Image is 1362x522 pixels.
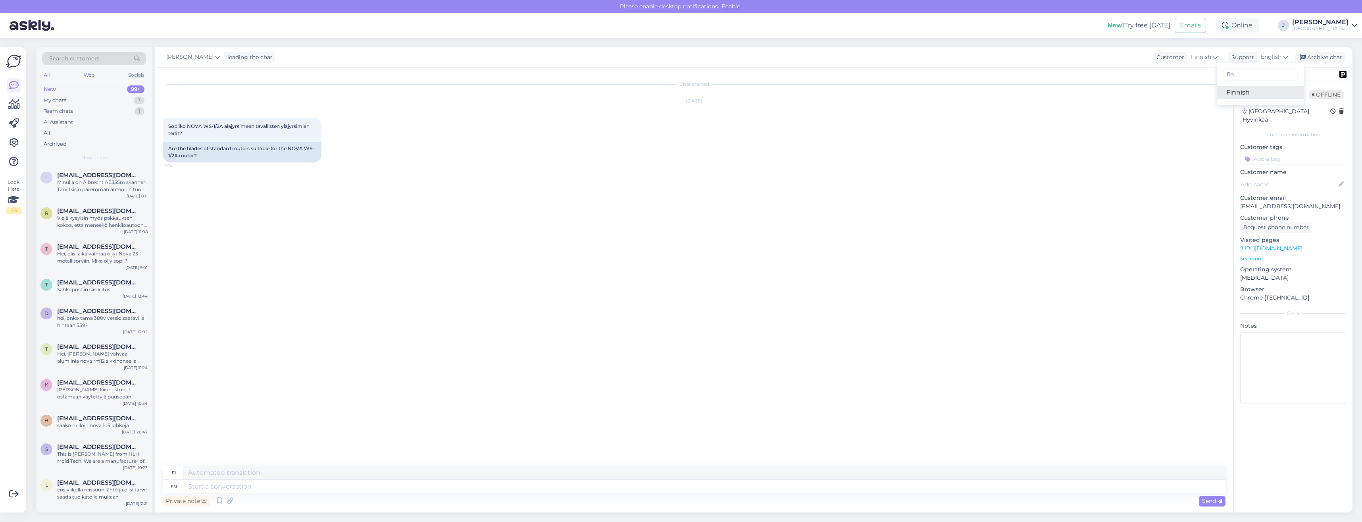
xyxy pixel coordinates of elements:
[57,486,148,501] div: ensiviikolla reissuun lähtö ja olisi tarve saada tuo katolle mukaan
[44,310,48,316] span: d
[57,215,148,229] div: Vielä kysyisin myös pakkauksen kokoa, että meneekö henkilöautoon ilman peräkärryä :)
[127,85,144,93] div: 99+
[82,70,96,80] div: Web
[1292,19,1357,32] a: [PERSON_NAME][GEOGRAPHIC_DATA]
[57,307,140,315] span: danska@danska.com
[57,250,148,265] div: Hei, olisi aika vaihtaa öljyt Nova 25 metallisorviin. Mikä öljy sopii?
[57,386,148,400] div: [PERSON_NAME] kiinnostunut ostamaan käytettyjä puusepän teollisuus koneita?
[1240,274,1346,282] p: [MEDICAL_DATA]
[163,97,1225,104] div: [DATE]
[1240,236,1346,244] p: Visited pages
[1240,294,1346,302] p: Chrome [TECHNICAL_ID]
[1240,143,1346,151] p: Customer tags
[124,365,148,371] div: [DATE] 11:24
[45,246,48,252] span: T
[123,400,148,406] div: [DATE] 10:34
[1240,131,1346,138] div: Customer information
[1175,18,1206,33] button: Emails
[1107,21,1124,29] b: New!
[135,107,144,115] div: 1
[45,482,48,488] span: l
[163,142,321,162] div: Are the blades of standard routers suitable for the NOVA WS-1/2A router?
[1240,153,1346,165] input: Add a tag
[172,466,176,479] div: fi
[1243,107,1330,124] div: [GEOGRAPHIC_DATA], Hyvinkää
[163,81,1225,88] div: Chat started
[6,54,21,69] img: Askly Logo
[44,97,66,104] div: My chats
[1217,86,1304,99] a: Finnish
[1309,90,1344,99] span: Offline
[1223,68,1298,81] input: Type to filter...
[44,140,67,148] div: Archived
[42,70,51,80] div: All
[134,97,144,104] div: 3
[57,343,140,350] span: Tero.lehtonen85@gmail.com
[163,496,210,507] div: Private note
[1295,52,1345,63] div: Archive chat
[57,350,148,365] div: Hei. [PERSON_NAME] vahvaa alumiinia nova rm12 sikkinoneella pystyy työstämään?
[1240,310,1346,317] div: Extra
[1240,322,1346,330] p: Notes
[57,286,148,293] div: Sähköpostiin siis.kiitos
[1240,265,1346,274] p: Operating system
[44,107,73,115] div: Team chats
[1241,180,1337,189] input: Add name
[123,329,148,335] div: [DATE] 12:02
[125,265,148,271] div: [DATE] 9:01
[45,346,48,352] span: T
[1292,19,1349,25] div: [PERSON_NAME]
[1240,194,1346,202] p: Customer email
[1240,285,1346,294] p: Browser
[45,382,48,388] span: k
[57,379,140,386] span: katis9910@gmail.com
[1240,255,1346,262] p: See more ...
[57,207,140,215] span: raipe76@gmail.com
[123,293,148,299] div: [DATE] 12:44
[224,53,273,62] div: leading the chat
[57,415,140,422] span: heikkikuronen989@gmail.com
[1228,53,1254,62] div: Support
[166,53,214,62] span: [PERSON_NAME]
[126,501,148,507] div: [DATE] 7:21
[57,450,148,465] div: This is [PERSON_NAME] from HLH Mold Tech. We are a manufacturer of prototypes, CNC machining in m...
[1216,18,1259,33] div: Online
[165,163,195,169] span: 9:14
[1191,53,1211,62] span: Finnish
[45,210,48,216] span: r
[719,3,743,10] span: Enable
[1240,222,1312,233] div: Request phone number
[57,172,140,179] span: laaksonen556@gmail.com
[1240,202,1346,211] p: [EMAIL_ADDRESS][DOMAIN_NAME]
[1107,21,1172,30] div: Try free [DATE]:
[1153,53,1184,62] div: Customer
[57,279,140,286] span: Timo.Silvennoinen@viitasaari.fi
[122,429,148,435] div: [DATE] 20:47
[6,207,21,214] div: 1 / 3
[127,70,146,80] div: Socials
[1261,53,1281,62] span: English
[57,179,148,193] div: Minulla on Albrecht AE355m skanneri. Tarvitsisin paremman antennin tuon teleskoopi antennin tilal...
[45,174,48,180] span: l
[44,85,56,93] div: New
[1240,168,1346,176] p: Customer name
[49,54,100,63] span: Search customers
[1240,245,1302,252] a: [URL][DOMAIN_NAME]
[171,480,177,493] div: en
[57,315,148,329] div: hei, onko tämä 380v versio saatavilla hintaan 559?
[1339,71,1347,78] img: pd
[45,282,48,288] span: T
[57,422,148,429] div: saako milloin nova 105 lohkoja
[57,243,140,250] span: Tapio.hannula56@gmail.com
[1292,25,1349,32] div: [GEOGRAPHIC_DATA]
[45,446,48,452] span: s
[44,118,73,126] div: AI Assistant
[1240,214,1346,222] p: Customer phone
[81,154,107,161] span: New chats
[57,443,140,450] span: serena@hlhmold.com
[127,193,148,199] div: [DATE] 8:11
[6,178,21,214] div: Look Here
[44,418,48,423] span: h
[57,479,140,486] span: lacrits68@gmail.com
[1202,497,1222,505] span: Send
